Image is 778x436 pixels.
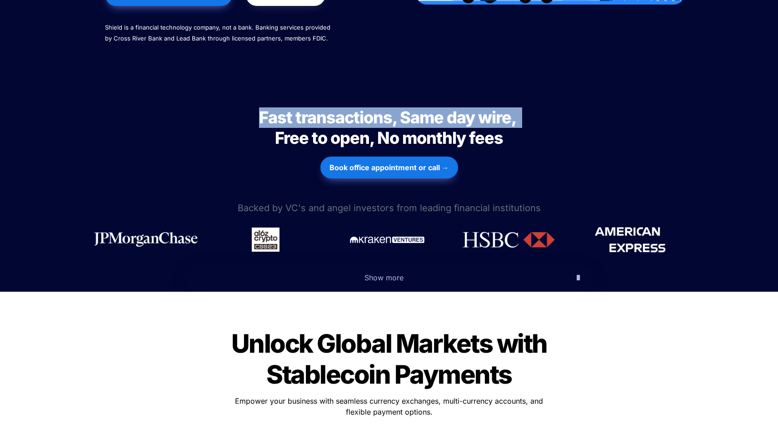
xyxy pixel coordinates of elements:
[259,107,519,148] span: Fast transactions, Same day wire, Free to open, No monthly fees
[329,163,449,172] strong: Book office appointment or call →
[320,152,458,183] a: Book office appointment or call →
[238,203,541,213] span: Backed by VC's and angel investors from leading financial institutions
[185,264,593,292] button: Show more
[235,396,545,416] span: Empower your business with seamless currency exchanges, multi-currency accounts, and flexible pay...
[320,157,458,178] button: Book office appointment or call →
[231,328,552,390] span: Unlock Global Markets with Stablecoin Payments
[105,24,332,42] span: Shield is a financial technology company, not a bank. Banking services provided by Cross River Ba...
[364,273,404,282] span: Show more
